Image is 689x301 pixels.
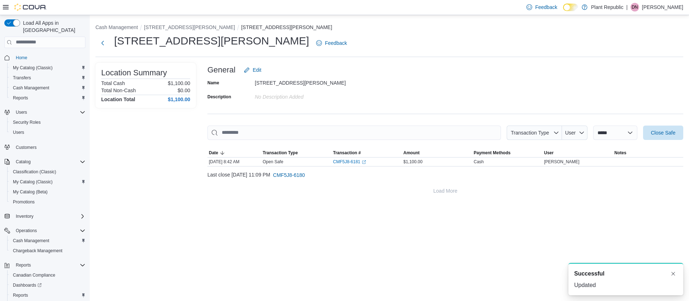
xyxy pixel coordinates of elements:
[7,187,88,197] button: My Catalog (Beta)
[168,97,190,102] h4: $1,100.00
[10,64,56,72] a: My Catalog (Classic)
[178,88,190,93] p: $0.00
[10,64,85,72] span: My Catalog (Classic)
[13,261,34,269] button: Reports
[207,184,683,198] button: Load More
[10,168,85,176] span: Classification (Classic)
[563,4,578,11] input: Dark Mode
[535,4,557,11] span: Feedback
[13,226,85,235] span: Operations
[13,157,85,166] span: Catalog
[95,36,110,50] button: Next
[7,280,88,290] a: Dashboards
[651,129,675,136] span: Close Safe
[16,213,33,219] span: Inventory
[7,290,88,300] button: Reports
[14,4,47,11] img: Cova
[13,108,30,117] button: Users
[13,143,39,152] a: Customers
[13,130,24,135] span: Users
[144,24,235,30] button: [STREET_ADDRESS][PERSON_NAME]
[10,84,85,92] span: Cash Management
[626,3,628,11] p: |
[255,91,351,100] div: No Description added
[403,150,420,156] span: Amount
[13,272,55,278] span: Canadian Compliance
[7,93,88,103] button: Reports
[7,167,88,177] button: Classification (Classic)
[270,168,308,182] button: CMF5J8-6180
[253,66,261,74] span: Edit
[7,83,88,93] button: Cash Management
[10,281,85,290] span: Dashboards
[7,246,88,256] button: Chargeback Management
[10,178,56,186] a: My Catalog (Classic)
[7,63,88,73] button: My Catalog (Classic)
[241,24,332,30] button: [STREET_ADDRESS][PERSON_NAME]
[168,80,190,86] p: $1,100.00
[209,150,218,156] span: Date
[13,95,28,101] span: Reports
[10,291,31,300] a: Reports
[13,157,33,166] button: Catalog
[16,228,37,234] span: Operations
[13,142,85,151] span: Customers
[7,236,88,246] button: Cash Management
[10,84,52,92] a: Cash Management
[13,53,30,62] a: Home
[474,150,511,156] span: Payment Methods
[263,150,298,156] span: Transaction Type
[255,77,351,86] div: [STREET_ADDRESS][PERSON_NAME]
[207,157,261,166] div: [DATE] 8:42 AM
[101,80,125,86] h6: Total Cash
[10,128,85,137] span: Users
[13,212,36,221] button: Inventory
[474,159,484,165] div: Cash
[333,150,361,156] span: Transaction #
[101,88,136,93] h6: Total Non-Cash
[325,39,347,47] span: Feedback
[95,24,138,30] button: Cash Management
[10,118,85,127] span: Security Roles
[207,126,501,140] input: This is a search bar. As you type, the results lower in the page will automatically filter.
[10,198,85,206] span: Promotions
[13,199,35,205] span: Promotions
[10,246,65,255] a: Chargeback Management
[562,126,587,140] button: User
[114,34,309,48] h1: [STREET_ADDRESS][PERSON_NAME]
[101,69,167,77] h3: Location Summary
[13,238,49,244] span: Cash Management
[1,107,88,117] button: Users
[13,85,49,91] span: Cash Management
[263,159,283,165] p: Open Safe
[1,260,88,270] button: Reports
[613,149,683,157] button: Notes
[574,269,604,278] span: Successful
[7,177,88,187] button: My Catalog (Classic)
[313,36,350,50] a: Feedback
[10,198,38,206] a: Promotions
[10,291,85,300] span: Reports
[511,130,549,136] span: Transaction Type
[10,271,85,279] span: Canadian Compliance
[10,188,51,196] a: My Catalog (Beta)
[1,157,88,167] button: Catalog
[7,270,88,280] button: Canadian Compliance
[13,261,85,269] span: Reports
[10,128,27,137] a: Users
[13,119,41,125] span: Security Roles
[7,127,88,137] button: Users
[95,24,683,32] nav: An example of EuiBreadcrumbs
[1,226,88,236] button: Operations
[10,118,43,127] a: Security Roles
[16,262,31,268] span: Reports
[10,178,85,186] span: My Catalog (Classic)
[7,197,88,207] button: Promotions
[362,160,366,164] svg: External link
[16,145,37,150] span: Customers
[574,269,678,278] div: Notification
[16,159,31,165] span: Catalog
[507,126,562,140] button: Transaction Type
[7,73,88,83] button: Transfers
[101,97,135,102] h4: Location Total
